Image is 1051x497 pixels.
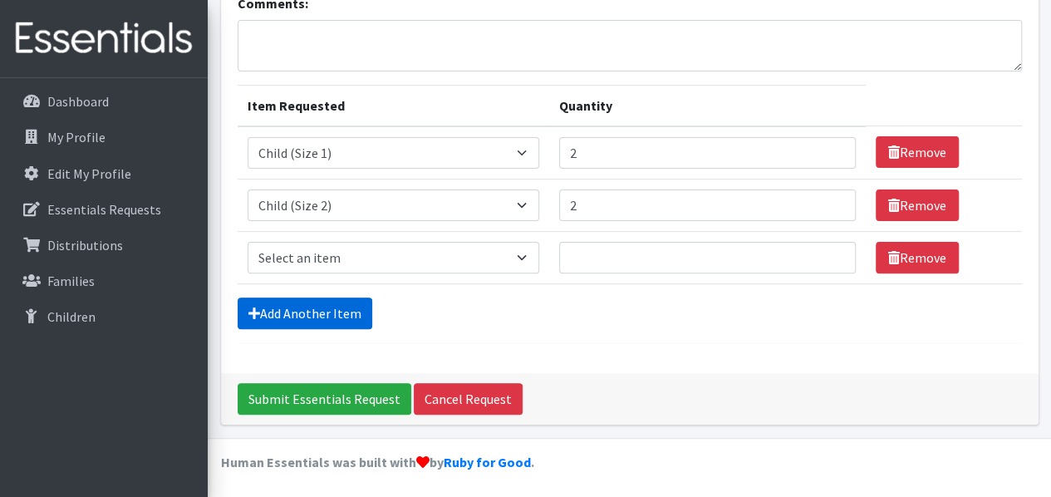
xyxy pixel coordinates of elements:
[7,85,201,118] a: Dashboard
[444,454,531,470] a: Ruby for Good
[7,11,201,66] img: HumanEssentials
[414,383,523,415] a: Cancel Request
[7,229,201,262] a: Distributions
[47,273,95,289] p: Families
[876,136,959,168] a: Remove
[7,193,201,226] a: Essentials Requests
[238,298,372,329] a: Add Another Item
[47,201,161,218] p: Essentials Requests
[47,308,96,325] p: Children
[7,264,201,298] a: Families
[47,93,109,110] p: Dashboard
[549,85,865,126] th: Quantity
[238,85,550,126] th: Item Requested
[7,300,201,333] a: Children
[876,242,959,273] a: Remove
[47,165,131,182] p: Edit My Profile
[221,454,534,470] strong: Human Essentials was built with by .
[47,129,106,145] p: My Profile
[7,157,201,190] a: Edit My Profile
[876,189,959,221] a: Remove
[7,121,201,154] a: My Profile
[238,383,411,415] input: Submit Essentials Request
[47,237,123,253] p: Distributions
